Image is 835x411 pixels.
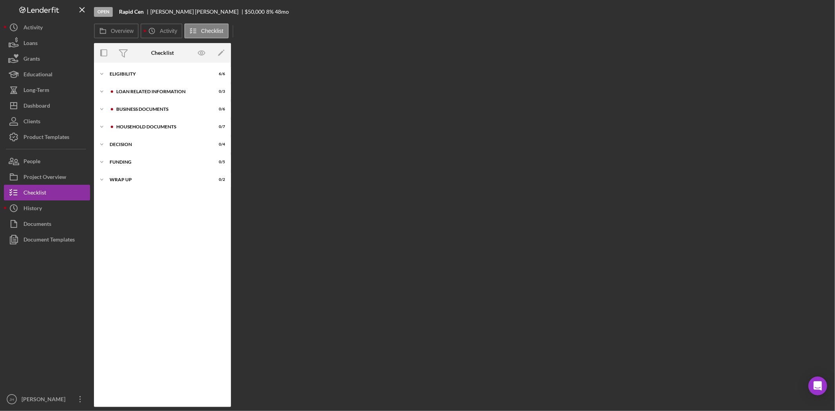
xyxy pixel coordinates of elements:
[23,35,38,53] div: Loans
[266,9,274,15] div: 8 %
[23,200,42,218] div: History
[4,20,90,35] button: Activity
[4,185,90,200] button: Checklist
[4,67,90,82] button: Educational
[94,23,139,38] button: Overview
[111,28,133,34] label: Overview
[110,177,206,182] div: Wrap Up
[4,232,90,247] button: Document Templates
[23,67,52,84] div: Educational
[9,397,14,402] text: JH
[23,153,40,171] div: People
[23,216,51,234] div: Documents
[211,89,225,94] div: 0 / 3
[211,142,225,147] div: 0 / 4
[23,129,69,147] div: Product Templates
[4,391,90,407] button: JH[PERSON_NAME]
[4,216,90,232] button: Documents
[23,98,50,115] div: Dashboard
[4,114,90,129] button: Clients
[4,169,90,185] button: Project Overview
[110,142,206,147] div: decision
[94,7,113,17] div: Open
[275,9,289,15] div: 48 mo
[110,72,206,76] div: Eligibility
[245,8,265,15] span: $50,000
[23,51,40,68] div: Grants
[4,35,90,51] button: Loans
[150,9,245,15] div: [PERSON_NAME] [PERSON_NAME]
[4,51,90,67] button: Grants
[141,23,182,38] button: Activity
[184,23,229,38] button: Checklist
[211,160,225,164] div: 0 / 5
[23,82,49,100] div: Long-Term
[4,153,90,169] button: People
[211,72,225,76] div: 6 / 6
[808,377,827,395] div: Open Intercom Messenger
[23,20,43,37] div: Activity
[23,185,46,202] div: Checklist
[4,129,90,145] button: Product Templates
[211,124,225,129] div: 0 / 7
[4,200,90,216] button: History
[116,107,206,112] div: Business documents
[119,9,144,15] b: Rapid Cen
[20,391,70,409] div: [PERSON_NAME]
[23,114,40,131] div: Clients
[23,232,75,249] div: Document Templates
[4,98,90,114] button: Dashboard
[211,177,225,182] div: 0 / 2
[116,124,206,129] div: household documents
[201,28,224,34] label: Checklist
[110,160,206,164] div: Funding
[160,28,177,34] label: Activity
[151,50,174,56] div: Checklist
[211,107,225,112] div: 0 / 6
[23,169,66,187] div: Project Overview
[116,89,206,94] div: Loan related information
[4,82,90,98] button: Long-Term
